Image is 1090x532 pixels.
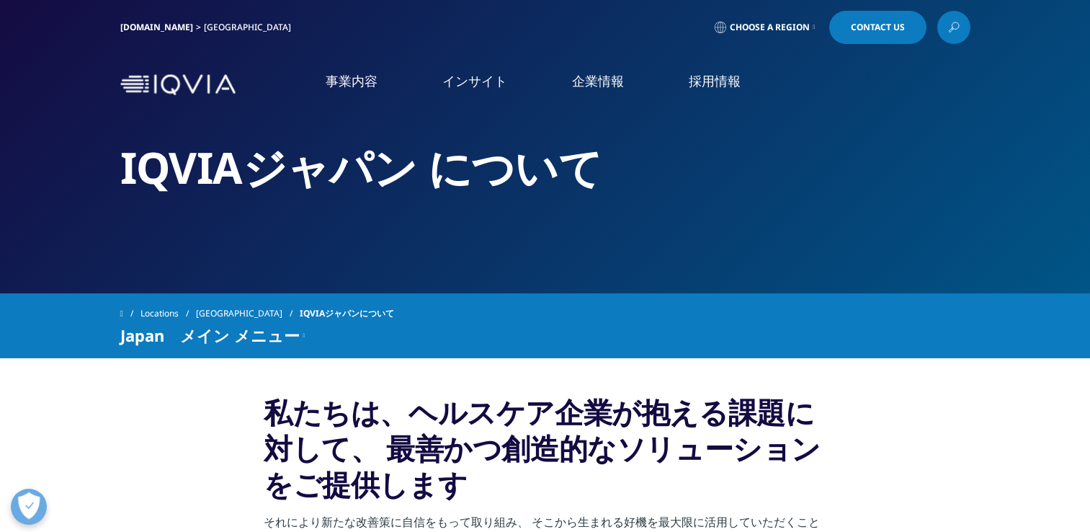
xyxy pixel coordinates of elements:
[120,327,300,344] span: Japan メイン メニュー
[241,50,970,119] nav: Primary
[442,72,507,90] a: インサイト
[689,72,741,90] a: 採用情報
[120,21,193,33] a: [DOMAIN_NAME]
[326,72,378,90] a: 事業内容
[264,394,826,513] h3: 私たちは、ヘルスケア企業が抱える課題に対して、 最善かつ創造的なソリューションをご提供します
[140,301,196,327] a: Locations
[204,22,297,33] div: [GEOGRAPHIC_DATA]
[829,11,926,44] a: Contact Us
[851,23,905,32] span: Contact Us
[572,72,624,90] a: 企業情報
[730,22,810,33] span: Choose a Region
[300,301,394,327] span: IQVIAジャパンについて
[11,489,47,525] button: 優先設定センターを開く
[120,141,970,195] h2: IQVIAジャパン について
[196,301,300,327] a: [GEOGRAPHIC_DATA]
